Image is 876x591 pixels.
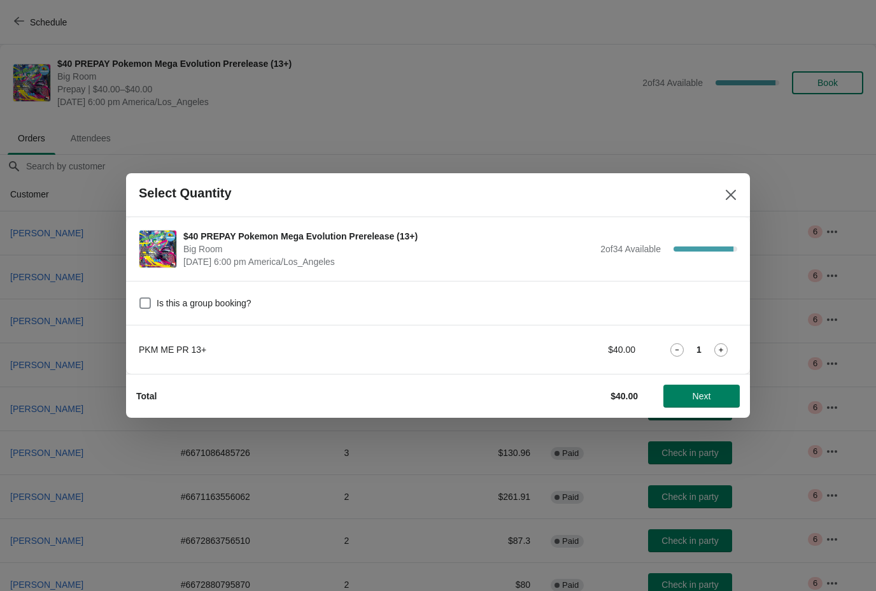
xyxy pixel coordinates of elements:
span: Big Room [183,243,594,255]
span: $40 PREPAY Pokemon Mega Evolution Prerelease (13+) [183,230,594,243]
span: 2 of 34 Available [600,244,661,254]
button: Next [663,385,740,408]
h2: Select Quantity [139,186,232,201]
strong: $40.00 [611,391,638,401]
strong: Total [136,391,157,401]
span: Is this a group booking? [157,297,251,310]
img: $40 PREPAY Pokemon Mega Evolution Prerelease (13+) | Big Room | September 21 | 6:00 pm America/Lo... [139,231,176,267]
button: Close [719,183,742,206]
div: PKM ME PR 13+ [139,343,492,356]
span: [DATE] 6:00 pm America/Los_Angeles [183,255,594,268]
div: $40.00 [518,343,635,356]
span: Next [693,391,711,401]
strong: 1 [696,343,702,356]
